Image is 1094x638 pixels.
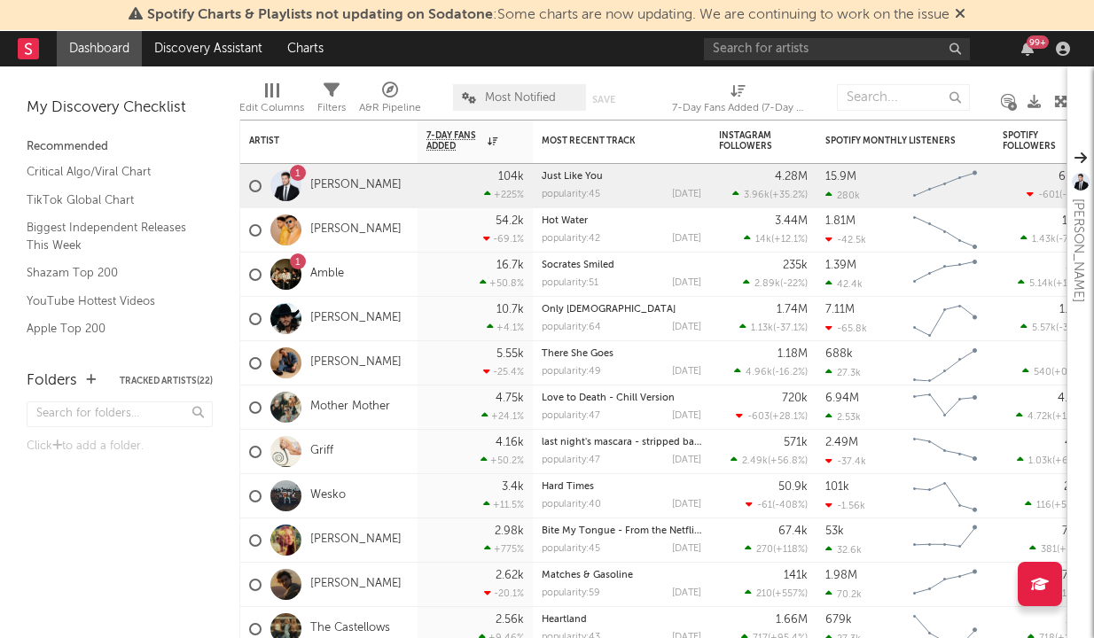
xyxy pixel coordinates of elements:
[542,234,600,244] div: popularity: 42
[542,615,587,625] a: Heartland
[484,189,524,200] div: +225 %
[672,97,805,119] div: 7-Day Fans Added (7-Day Fans Added)
[772,412,805,422] span: +28.1 %
[751,323,773,333] span: 1.13k
[1054,368,1089,377] span: +0.56 %
[542,438,701,447] div: last night's mascara - stripped back version
[672,455,701,465] div: [DATE]
[825,437,858,448] div: 2.49M
[1018,277,1091,289] div: ( )
[775,501,805,510] span: -408 %
[27,319,195,338] a: Apple Top 200
[542,216,588,226] a: Hot Water
[310,488,346,503] a: Wesko
[359,97,421,119] div: A&R Pipeline
[825,190,860,201] div: 280k
[825,570,857,581] div: 1.98M
[310,621,390,636] a: The Castellows
[1032,235,1056,245] span: 1.43k
[310,444,333,459] a: Griff
[27,218,195,254] a: Biggest Independent Releases This Week
[837,84,970,111] input: Search...
[825,500,865,511] div: -1.56k
[542,305,701,315] div: Only Bible
[825,544,862,556] div: 32.6k
[542,190,600,199] div: popularity: 45
[905,341,985,385] svg: Chart title
[778,348,808,360] div: 1.18M
[775,368,805,377] span: -16.2 %
[770,456,805,466] span: +56.8 %
[1034,368,1051,377] span: 540
[782,393,808,404] div: 720k
[542,393,675,403] a: Love to Death - Chill Version
[1029,543,1091,555] div: ( )
[310,400,390,415] a: Mother Mother
[496,304,524,315] div: 10.7k
[496,260,524,271] div: 16.7k
[542,571,701,580] div: Matches & Gasoline
[1020,233,1091,245] div: ( )
[745,543,808,555] div: ( )
[142,31,275,66] a: Discovery Assistant
[754,279,780,289] span: 2.89k
[27,97,213,119] div: My Discovery Checklist
[905,518,985,563] svg: Chart title
[825,215,856,227] div: 1.81M
[774,235,805,245] span: +12.1 %
[747,412,770,422] span: -603
[27,292,195,311] a: YouTube Hottest Videos
[825,260,856,271] div: 1.39M
[1027,189,1091,200] div: ( )
[542,411,600,421] div: popularity: 47
[825,171,856,183] div: 15.9M
[542,455,600,465] div: popularity: 47
[825,278,863,290] div: 42.4k
[755,235,771,245] span: 14k
[672,278,701,288] div: [DATE]
[1016,410,1091,422] div: ( )
[777,304,808,315] div: 1.74M
[542,278,598,288] div: popularity: 51
[825,481,849,493] div: 101k
[27,370,77,392] div: Folders
[746,368,772,377] span: 4.96k
[542,571,633,580] a: Matches & Gasoline
[310,533,402,548] a: [PERSON_NAME]
[120,377,213,385] button: Tracked Artists(22)
[310,178,402,193] a: [PERSON_NAME]
[1028,412,1052,422] span: 4.72k
[592,95,615,105] button: Save
[484,543,524,555] div: +775 %
[27,401,213,427] input: Search for folders...
[359,75,421,127] div: A&R Pipeline
[905,164,985,208] svg: Chart title
[542,500,601,510] div: popularity: 40
[905,208,985,253] svg: Chart title
[905,385,985,430] svg: Chart title
[783,279,805,289] span: -22 %
[825,455,866,467] div: -37.4k
[480,277,524,289] div: +50.8 %
[1056,279,1089,289] span: +12.9 %
[483,366,524,377] div: -25.4 %
[784,570,808,581] div: 141k
[498,171,524,183] div: 104k
[742,456,768,466] span: 2.49k
[27,162,195,182] a: Critical Algo/Viral Chart
[1020,322,1091,333] div: ( )
[672,411,701,421] div: [DATE]
[310,267,344,282] a: Amble
[542,615,701,625] div: Heartland
[825,348,853,360] div: 688k
[955,8,965,22] span: Dismiss
[825,411,861,423] div: 2.53k
[739,322,808,333] div: ( )
[672,544,701,554] div: [DATE]
[1036,501,1051,510] span: 116
[481,455,524,466] div: +50.2 %
[542,305,676,315] a: Only [DEMOGRAPHIC_DATA]
[719,130,781,152] div: Instagram Followers
[542,482,701,492] div: Hard Times
[775,171,808,183] div: 4.28M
